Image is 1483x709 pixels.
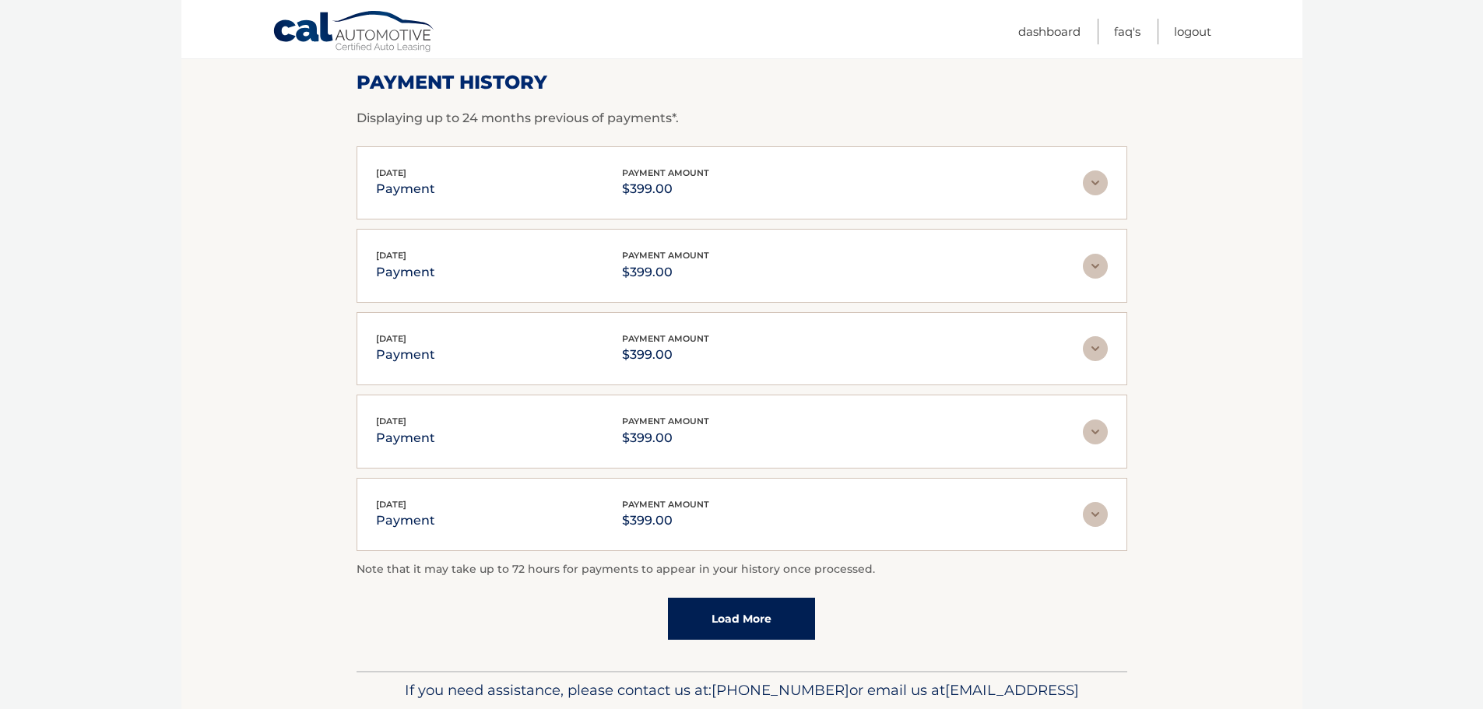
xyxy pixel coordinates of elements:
p: payment [376,178,435,200]
p: $399.00 [622,510,709,532]
a: FAQ's [1114,19,1140,44]
span: payment amount [622,333,709,344]
img: accordion-rest.svg [1083,170,1108,195]
span: [DATE] [376,416,406,426]
span: payment amount [622,499,709,510]
p: $399.00 [622,344,709,366]
span: [DATE] [376,167,406,178]
span: payment amount [622,416,709,426]
a: Logout [1174,19,1211,44]
p: payment [376,261,435,283]
span: payment amount [622,250,709,261]
p: $399.00 [622,427,709,449]
a: Load More [668,598,815,640]
span: [DATE] [376,333,406,344]
h2: Payment History [357,71,1127,94]
span: [PHONE_NUMBER] [712,681,849,699]
p: $399.00 [622,178,709,200]
p: $399.00 [622,261,709,283]
img: accordion-rest.svg [1083,419,1108,444]
p: Displaying up to 24 months previous of payments*. [357,109,1127,128]
p: payment [376,344,435,366]
p: payment [376,510,435,532]
p: Note that it may take up to 72 hours for payments to appear in your history once processed. [357,560,1127,579]
img: accordion-rest.svg [1083,336,1108,361]
span: [DATE] [376,499,406,510]
span: [DATE] [376,250,406,261]
a: Cal Automotive [272,10,436,55]
p: payment [376,427,435,449]
a: Dashboard [1018,19,1081,44]
span: payment amount [622,167,709,178]
img: accordion-rest.svg [1083,502,1108,527]
img: accordion-rest.svg [1083,254,1108,279]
